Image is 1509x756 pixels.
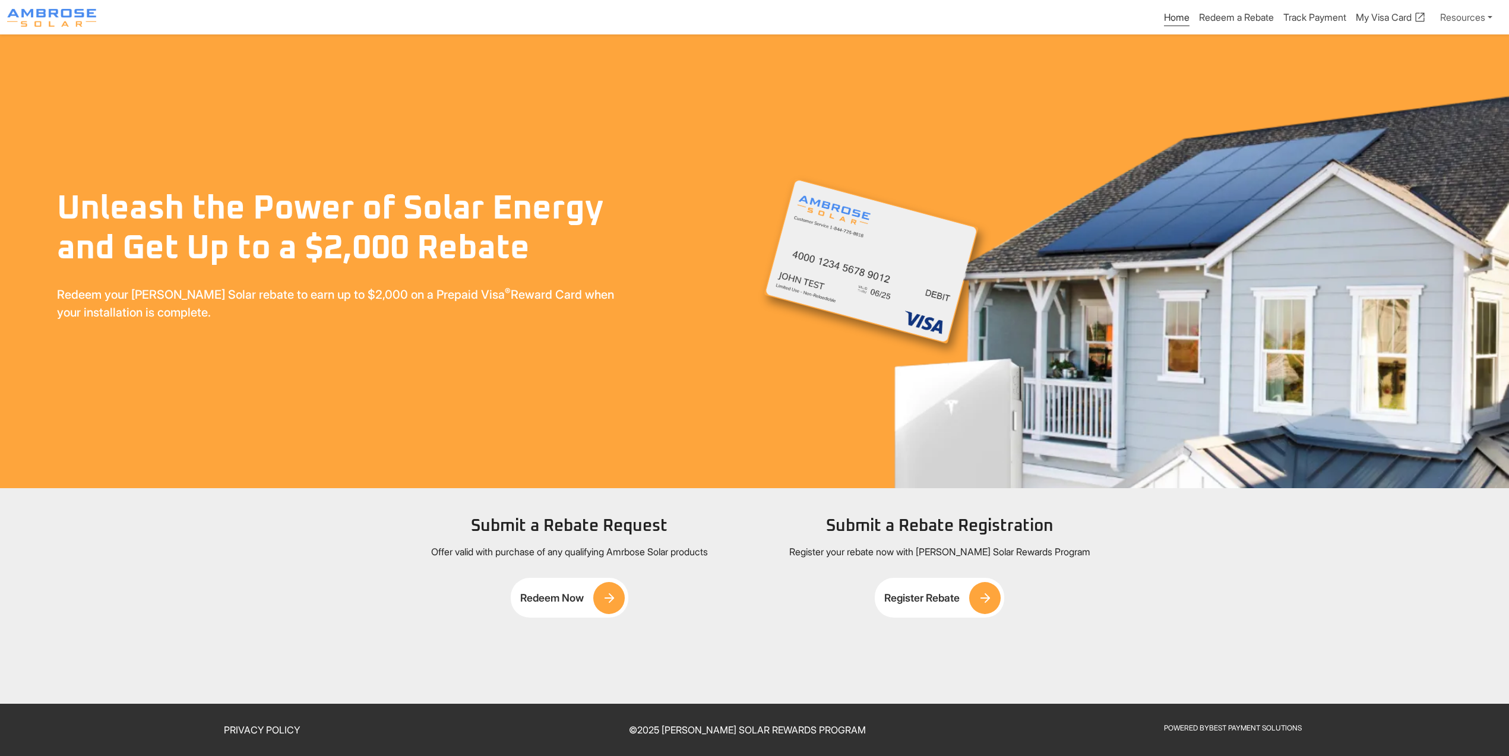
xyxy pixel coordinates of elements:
sup: ® [505,286,511,297]
h1: Unleash the Power of Solar Energy and Get Up to a $2,000 Rebate [57,189,638,269]
a: Privacy Policy [224,724,300,736]
a: Redeem Now [511,578,628,617]
p: Register your rebate now with [PERSON_NAME] Solar Rewards Program [789,545,1090,573]
a: Track Payment [1283,11,1346,23]
h3: Submit a Rebate Registration [826,517,1054,537]
p: © 2025 [PERSON_NAME] Solar Rewards Program [512,723,983,737]
a: Resources [1435,5,1497,29]
a: Powered ByBest Payment Solutions [1164,723,1302,732]
a: My Visa Card open_in_new [1356,11,1426,23]
h3: Submit a Rebate Request [471,517,667,537]
a: Home [1164,11,1190,26]
a: Register Rebate [875,578,1004,617]
img: Ambrose Solar Prepaid Card [764,178,979,344]
a: Redeem a Rebate [1199,11,1274,23]
span: open_in_new [1414,11,1426,23]
p: Redeem your [PERSON_NAME] Solar rebate to earn up to $2,000 on a Prepaid Visa Reward Card when yo... [57,286,638,321]
p: Offer valid with purchase of any qualifying Amrbose Solar products [431,545,708,573]
img: Program logo [7,9,96,27]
